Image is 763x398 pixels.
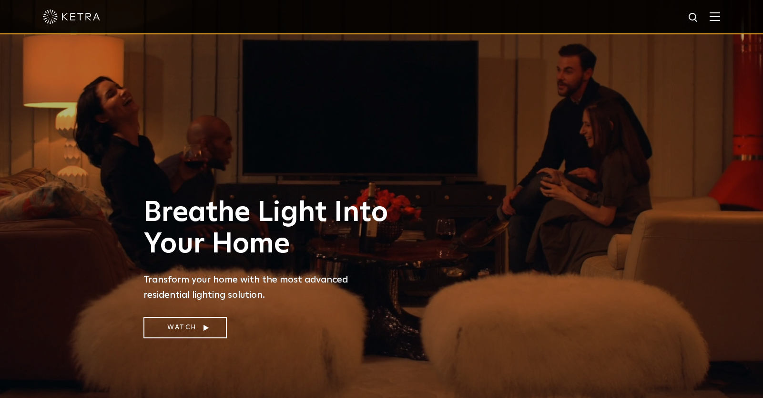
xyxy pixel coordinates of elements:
[43,10,100,24] img: ketra-logo-2019-white
[143,272,396,303] p: Transform your home with the most advanced residential lighting solution.
[143,317,227,338] a: Watch
[710,12,720,21] img: Hamburger%20Nav.svg
[143,197,396,260] h1: Breathe Light Into Your Home
[688,12,700,24] img: search icon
